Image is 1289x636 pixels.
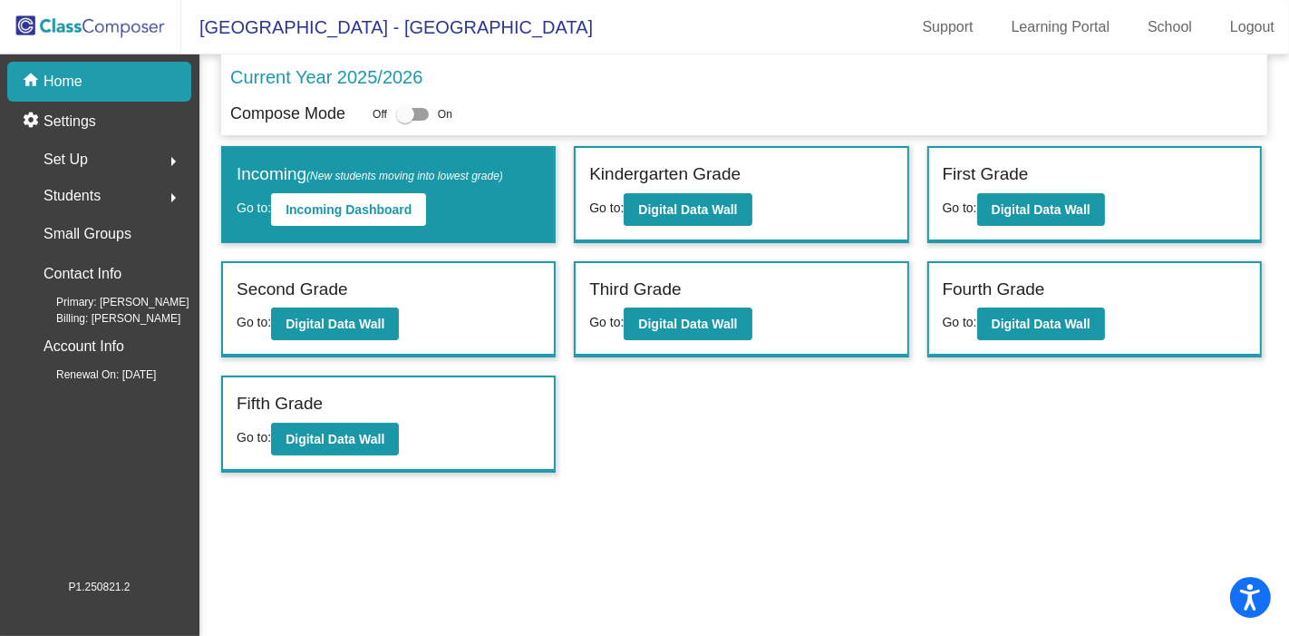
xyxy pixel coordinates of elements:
label: Incoming [237,161,503,188]
span: Go to: [943,201,977,215]
button: Digital Data Wall [977,193,1105,226]
a: Support [908,13,988,42]
span: Go to: [589,315,624,329]
button: Digital Data Wall [624,308,751,340]
b: Digital Data Wall [638,317,737,331]
label: Fifth Grade [237,391,323,417]
b: Digital Data Wall [286,317,384,331]
span: [GEOGRAPHIC_DATA] - [GEOGRAPHIC_DATA] [181,13,593,42]
p: Contact Info [44,261,121,287]
b: Incoming Dashboard [286,202,412,217]
button: Digital Data Wall [977,308,1105,340]
span: On [438,106,452,122]
label: Fourth Grade [943,277,1045,303]
label: Kindergarten Grade [589,161,741,188]
span: Students [44,183,101,209]
mat-icon: arrow_right [162,151,184,172]
a: Logout [1216,13,1289,42]
span: Go to: [237,315,271,329]
mat-icon: settings [22,111,44,132]
span: Go to: [237,430,271,445]
span: Go to: [589,201,624,215]
button: Incoming Dashboard [271,193,426,226]
button: Digital Data Wall [271,308,399,340]
span: Set Up [44,147,88,172]
button: Digital Data Wall [624,193,751,226]
span: (New students moving into lowest grade) [306,170,503,182]
mat-icon: home [22,71,44,93]
span: Off [373,106,387,122]
a: Learning Portal [997,13,1125,42]
label: First Grade [943,161,1029,188]
span: Go to: [237,201,271,215]
span: Primary: [PERSON_NAME] [27,294,189,310]
p: Small Groups [44,221,131,247]
a: School [1133,13,1207,42]
b: Digital Data Wall [992,202,1090,217]
p: Current Year 2025/2026 [230,64,422,91]
b: Digital Data Wall [638,202,737,217]
b: Digital Data Wall [992,317,1090,331]
b: Digital Data Wall [286,432,384,446]
mat-icon: arrow_right [162,187,184,209]
span: Billing: [PERSON_NAME] [27,310,180,327]
label: Third Grade [589,277,681,303]
label: Second Grade [237,277,348,303]
button: Digital Data Wall [271,423,399,455]
span: Renewal On: [DATE] [27,367,156,383]
p: Compose Mode [230,102,345,126]
p: Account Info [44,334,124,359]
span: Go to: [943,315,977,329]
p: Home [44,71,82,93]
p: Settings [44,111,96,132]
